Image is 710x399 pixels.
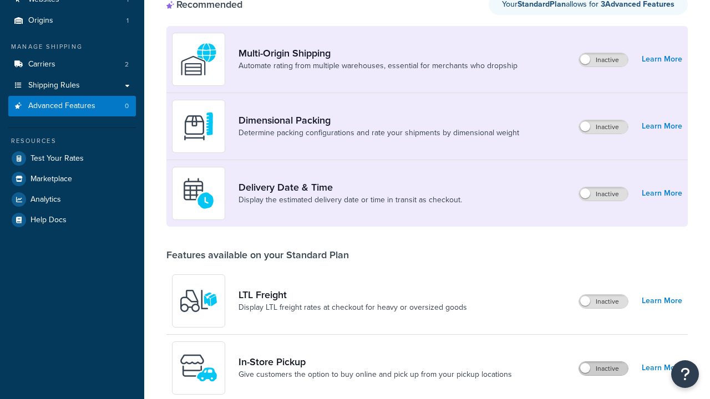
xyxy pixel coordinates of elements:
[179,40,218,79] img: WatD5o0RtDAAAAAElFTkSuQmCC
[671,360,699,388] button: Open Resource Center
[8,42,136,52] div: Manage Shipping
[8,149,136,168] a: Test Your Rates
[579,362,628,375] label: Inactive
[579,120,628,134] label: Inactive
[8,54,136,75] li: Carriers
[8,11,136,31] li: Origins
[579,295,628,308] label: Inactive
[8,136,136,146] div: Resources
[8,54,136,75] a: Carriers2
[8,96,136,116] li: Advanced Features
[8,11,136,31] a: Origins1
[28,60,55,69] span: Carriers
[126,16,129,25] span: 1
[28,101,95,111] span: Advanced Features
[239,302,467,313] a: Display LTL freight rates at checkout for heavy or oversized goods
[642,186,682,201] a: Learn More
[31,216,67,225] span: Help Docs
[239,60,518,71] a: Automate rating from multiple warehouses, essential for merchants who dropship
[642,360,682,376] a: Learn More
[239,114,519,126] a: Dimensional Packing
[28,81,80,90] span: Shipping Rules
[31,175,72,184] span: Marketplace
[179,282,218,320] img: y79ZsPf0fXUFUhFXDzUgf+ktZg5F2+ohG75+v3d2s1D9TjoU8PiyCIluIjV41seZevKCRuEjTPPOKHJsQcmKCXGdfprl3L4q7...
[239,356,512,368] a: In-Store Pickup
[239,289,467,301] a: LTL Freight
[642,293,682,309] a: Learn More
[125,60,129,69] span: 2
[239,181,462,193] a: Delivery Date & Time
[8,210,136,230] a: Help Docs
[642,52,682,67] a: Learn More
[239,195,462,206] a: Display the estimated delivery date or time in transit as checkout.
[28,16,53,25] span: Origins
[642,119,682,134] a: Learn More
[179,174,218,213] img: gfkeb5ejjkALwAAAABJRU5ErkJggg==
[8,75,136,96] a: Shipping Rules
[125,101,129,111] span: 0
[31,154,84,163] span: Test Your Rates
[179,349,218,387] img: wfgcfpwTIucLEAAAAASUVORK5CYII=
[179,107,218,146] img: DTVBYsAAAAAASUVORK5CYII=
[579,187,628,201] label: Inactive
[239,369,512,380] a: Give customers the option to buy online and pick up from your pickup locations
[8,169,136,189] a: Marketplace
[239,127,519,139] a: Determine packing configurations and rate your shipments by dimensional weight
[8,190,136,209] a: Analytics
[579,53,628,66] label: Inactive
[8,96,136,116] a: Advanced Features0
[166,249,349,261] div: Features available on your Standard Plan
[239,47,518,59] a: Multi-Origin Shipping
[31,195,61,204] span: Analytics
